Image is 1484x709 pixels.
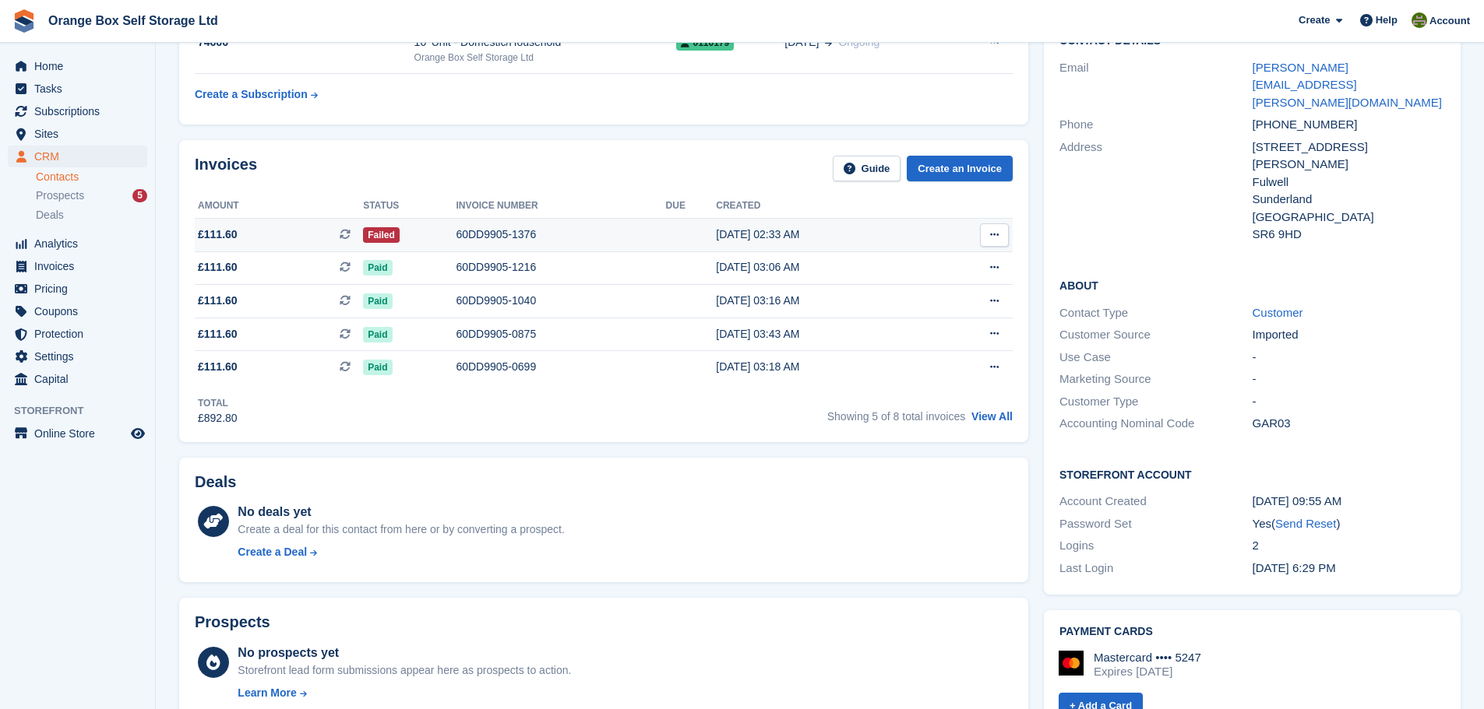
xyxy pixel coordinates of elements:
[1253,393,1445,411] div: -
[1253,226,1445,244] div: SR6 9HD
[195,156,257,181] h2: Invoices
[1059,277,1445,293] h2: About
[907,156,1013,181] a: Create an Invoice
[34,423,128,444] span: Online Store
[34,146,128,167] span: CRM
[238,544,307,560] div: Create a Deal
[456,326,665,342] div: 60DD9905-0875
[8,368,147,390] a: menu
[363,293,392,309] span: Paid
[1059,651,1084,676] img: Mastercard Logo
[676,35,734,51] span: 0110179
[36,208,64,223] span: Deals
[198,226,238,243] span: £111.60
[1253,515,1445,533] div: Yes
[1059,560,1252,577] div: Last Login
[34,278,128,300] span: Pricing
[456,226,665,243] div: 60DD9905-1376
[414,51,677,65] div: Orange Box Self Storage Ltd
[8,300,147,322] a: menu
[36,207,147,223] a: Deals
[838,36,879,48] span: Ongoing
[238,521,564,538] div: Create a deal for this contact from here or by converting a prospect.
[34,100,128,122] span: Subscriptions
[34,255,128,277] span: Invoices
[238,662,571,679] div: Storefront lead form submissions appear here as prospects to action.
[716,359,929,375] div: [DATE] 03:18 AM
[1253,174,1445,191] div: Fulwell
[8,146,147,167] a: menu
[1059,326,1252,344] div: Customer Source
[456,259,665,276] div: 60DD9905-1216
[34,55,128,77] span: Home
[1253,306,1303,319] a: Customer
[1094,665,1201,679] div: Expires [DATE]
[8,323,147,345] a: menu
[363,260,392,276] span: Paid
[1059,349,1252,367] div: Use Case
[1253,537,1445,555] div: 2
[1253,326,1445,344] div: Imported
[195,194,363,219] th: Amount
[1253,116,1445,134] div: [PHONE_NUMBER]
[8,255,147,277] a: menu
[198,293,238,309] span: £111.60
[198,359,238,375] span: £111.60
[1059,304,1252,322] div: Contact Type
[456,359,665,375] div: 60DD9905-0699
[8,346,147,367] a: menu
[8,233,147,254] a: menu
[34,368,128,390] span: Capital
[1299,12,1330,28] span: Create
[833,156,901,181] a: Guide
[716,194,929,219] th: Created
[1059,626,1445,638] h2: Payment cards
[34,323,128,345] span: Protection
[8,100,147,122] a: menu
[827,410,965,423] span: Showing 5 of 8 total invoices
[1094,651,1201,665] div: Mastercard •••• 5247
[1253,415,1445,433] div: GAR03
[1253,191,1445,209] div: Sunderland
[8,123,147,145] a: menu
[36,188,147,204] a: Prospects 5
[195,80,318,109] a: Create a Subscription
[666,194,717,219] th: Due
[195,473,236,491] h2: Deals
[363,194,456,219] th: Status
[1253,349,1445,367] div: -
[1253,370,1445,388] div: -
[8,55,147,77] a: menu
[198,326,238,342] span: £111.60
[238,685,296,701] div: Learn More
[36,188,84,203] span: Prospects
[34,123,128,145] span: Sites
[1059,537,1252,555] div: Logins
[716,259,929,276] div: [DATE] 03:06 AM
[8,423,147,444] a: menu
[1253,139,1445,174] div: [STREET_ADDRESS][PERSON_NAME]
[1412,12,1427,28] img: Pippa White
[716,326,929,342] div: [DATE] 03:43 AM
[1059,493,1252,511] div: Account Created
[363,327,392,342] span: Paid
[414,34,677,51] div: 10' Unit - Domestic/Household
[1059,466,1445,482] h2: Storefront Account
[456,293,665,309] div: 60DD9905-1040
[238,644,571,662] div: No prospects yet
[129,424,147,443] a: Preview store
[8,278,147,300] a: menu
[1059,415,1252,433] div: Accounting Nominal Code
[1271,517,1340,530] span: ( )
[198,396,238,410] div: Total
[14,403,155,419] span: Storefront
[238,503,564,521] div: No deals yet
[8,78,147,100] a: menu
[195,613,270,631] h2: Prospects
[238,685,571,701] a: Learn More
[363,227,400,243] span: Failed
[1275,517,1336,530] a: Send Reset
[1059,59,1252,112] div: Email
[1059,515,1252,533] div: Password Set
[34,78,128,100] span: Tasks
